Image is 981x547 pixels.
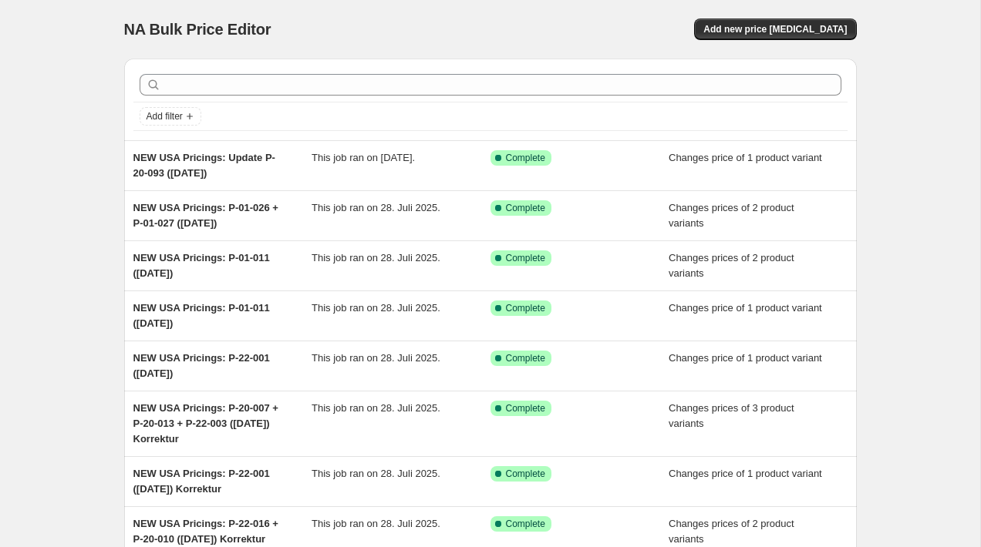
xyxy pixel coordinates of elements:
[312,202,440,213] span: This job ran on 28. Juli 2025.
[312,468,440,479] span: This job ran on 28. Juli 2025.
[133,352,270,379] span: NEW USA Pricings: P-22-001 ([DATE])
[506,468,545,480] span: Complete
[133,202,278,229] span: NEW USA Pricings: P-01-026 + P-01-027 ([DATE])
[312,252,440,263] span: This job ran on 28. Juli 2025.
[147,110,183,122] span: Add filter
[669,468,822,479] span: Changes price of 1 product variant
[133,302,270,329] span: NEW USA Pricings: P-01-011 ([DATE])
[669,518,794,545] span: Changes prices of 2 product variants
[312,152,415,163] span: This job ran on [DATE].
[669,152,822,163] span: Changes price of 1 product variant
[506,202,545,214] span: Complete
[506,152,545,164] span: Complete
[312,302,440,314] span: This job ran on 28. Juli 2025.
[669,302,822,314] span: Changes price of 1 product variant
[124,21,271,38] span: NA Bulk Price Editor
[312,402,440,414] span: This job ran on 28. Juli 2025.
[669,252,794,279] span: Changes prices of 2 product variants
[133,518,278,545] span: NEW USA Pricings: P-22-016 + P-20-010 ([DATE]) Korrektur
[133,252,270,279] span: NEW USA Pricings: P-01-011 ([DATE])
[140,107,201,126] button: Add filter
[506,252,545,264] span: Complete
[703,23,847,35] span: Add new price [MEDICAL_DATA]
[133,402,278,445] span: NEW USA Pricings: P-20-007 + P-20-013 + P-22-003 ([DATE]) Korrektur
[669,352,822,364] span: Changes price of 1 product variant
[669,202,794,229] span: Changes prices of 2 product variants
[506,352,545,364] span: Complete
[506,518,545,530] span: Complete
[669,402,794,429] span: Changes prices of 3 product variants
[133,152,275,179] span: NEW USA Pricings: Update P-20-093 ([DATE])
[312,352,440,364] span: This job ran on 28. Juli 2025.
[506,402,545,414] span: Complete
[312,518,440,529] span: This job ran on 28. Juli 2025.
[133,468,270,495] span: NEW USA Pricings: P-22-001 ([DATE]) Korrektur
[694,18,856,40] button: Add new price [MEDICAL_DATA]
[506,302,545,314] span: Complete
